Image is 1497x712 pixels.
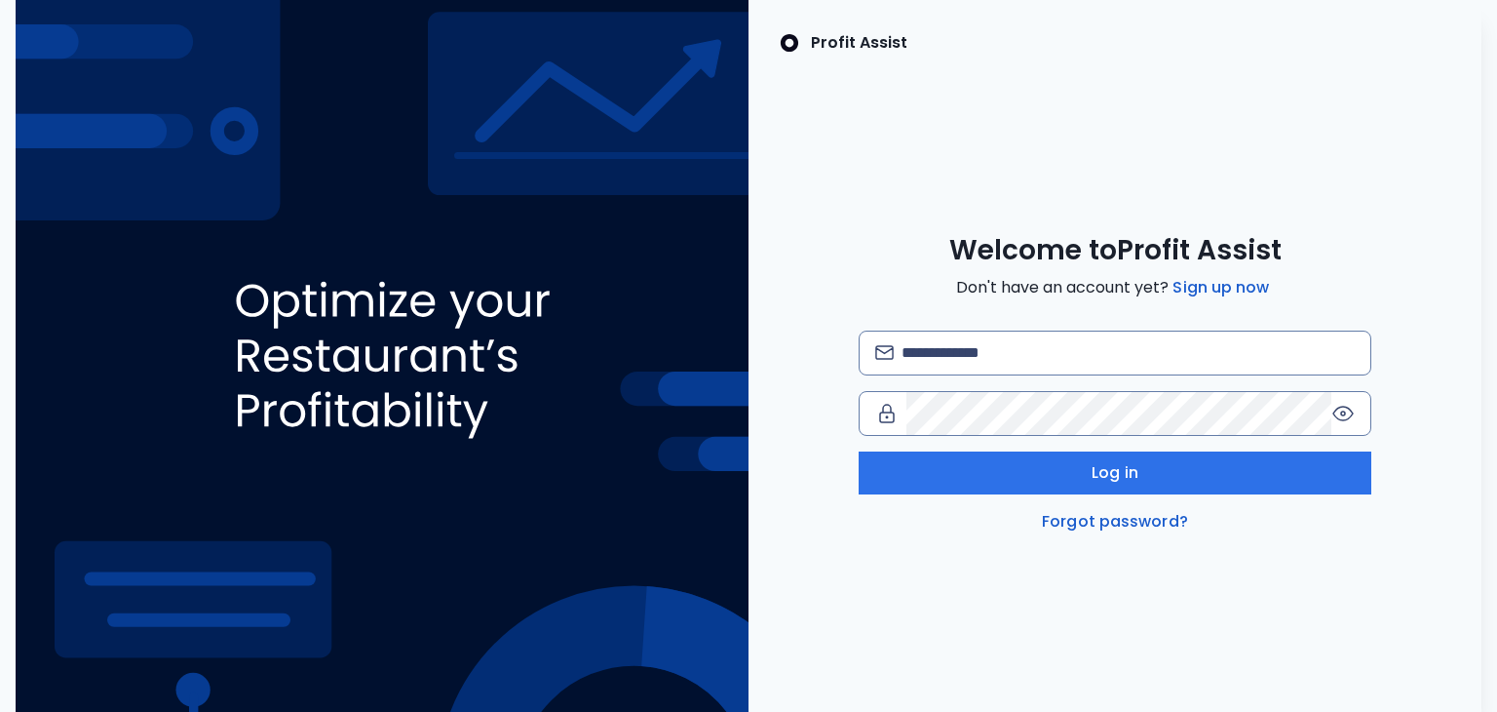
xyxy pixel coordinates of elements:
a: Forgot password? [1038,510,1192,534]
span: Welcome to Profit Assist [949,233,1282,268]
img: email [875,345,894,360]
button: Log in [859,452,1371,494]
span: Don't have an account yet? [956,276,1273,299]
p: Profit Assist [811,31,907,55]
img: SpotOn Logo [780,31,799,55]
a: Sign up now [1169,276,1273,299]
span: Log in [1092,461,1138,485]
